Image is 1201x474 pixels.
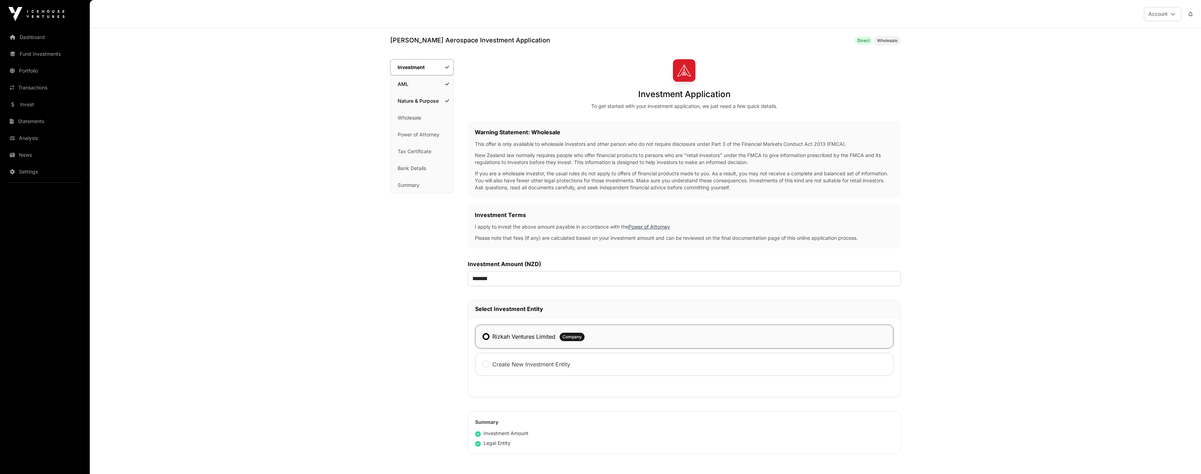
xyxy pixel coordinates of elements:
h2: Summary [475,419,893,426]
div: To get started with your investment application, we just need a few quick details. [591,103,777,110]
button: Account [1144,7,1181,21]
span: Direct [857,38,870,43]
img: Icehouse Ventures Logo [8,7,65,21]
a: Investment [390,59,454,75]
label: Investment Amount (NZD) [468,260,901,268]
span: Wholesale [877,38,898,43]
a: Wholesale [391,110,453,126]
a: Power of Attorney [628,224,670,230]
label: Rizkah Ventures Limited [492,332,555,341]
a: Portfolio [6,63,84,79]
span: Company [562,334,582,340]
a: Invest [6,97,84,112]
a: Tax Certificate [391,144,453,159]
div: Investment Amount [475,430,528,437]
h2: Warning Statement: Wholesale [475,128,894,136]
a: AML [391,76,453,92]
p: Please note that fees (if any) are calculated based on your investment amount and can be reviewed... [475,235,894,242]
p: New Zealand law normally requires people who offer financial products to persons who are "retail ... [475,152,894,166]
a: Fund Investments [6,46,84,62]
div: Legal Entity [475,440,511,447]
a: Power of Attorney [391,127,453,142]
a: Transactions [6,80,84,95]
h1: Investment Application [638,89,730,100]
h1: [PERSON_NAME] Aerospace Investment Application [390,35,550,45]
img: Dawn Aerospace [673,59,695,82]
label: Create New Investment Entity [492,360,570,368]
p: This offer is only available to wholesale investors and other person who do not require disclosur... [475,141,894,148]
a: Dashboard [6,29,84,45]
a: Nature & Purpose [391,93,453,109]
a: Settings [6,164,84,180]
p: If you are a wholesale investor, the usual rules do not apply to offers of financial products mad... [475,170,894,191]
iframe: Chat Widget [1166,440,1201,474]
a: Summary [391,177,453,193]
a: News [6,147,84,163]
a: Statements [6,114,84,129]
a: Analysis [6,130,84,146]
p: I apply to invest the above amount payable in accordance with the [475,223,894,230]
h2: Investment Terms [475,211,894,219]
a: Bank Details [391,161,453,176]
h2: Select Investment Entity [475,305,893,313]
